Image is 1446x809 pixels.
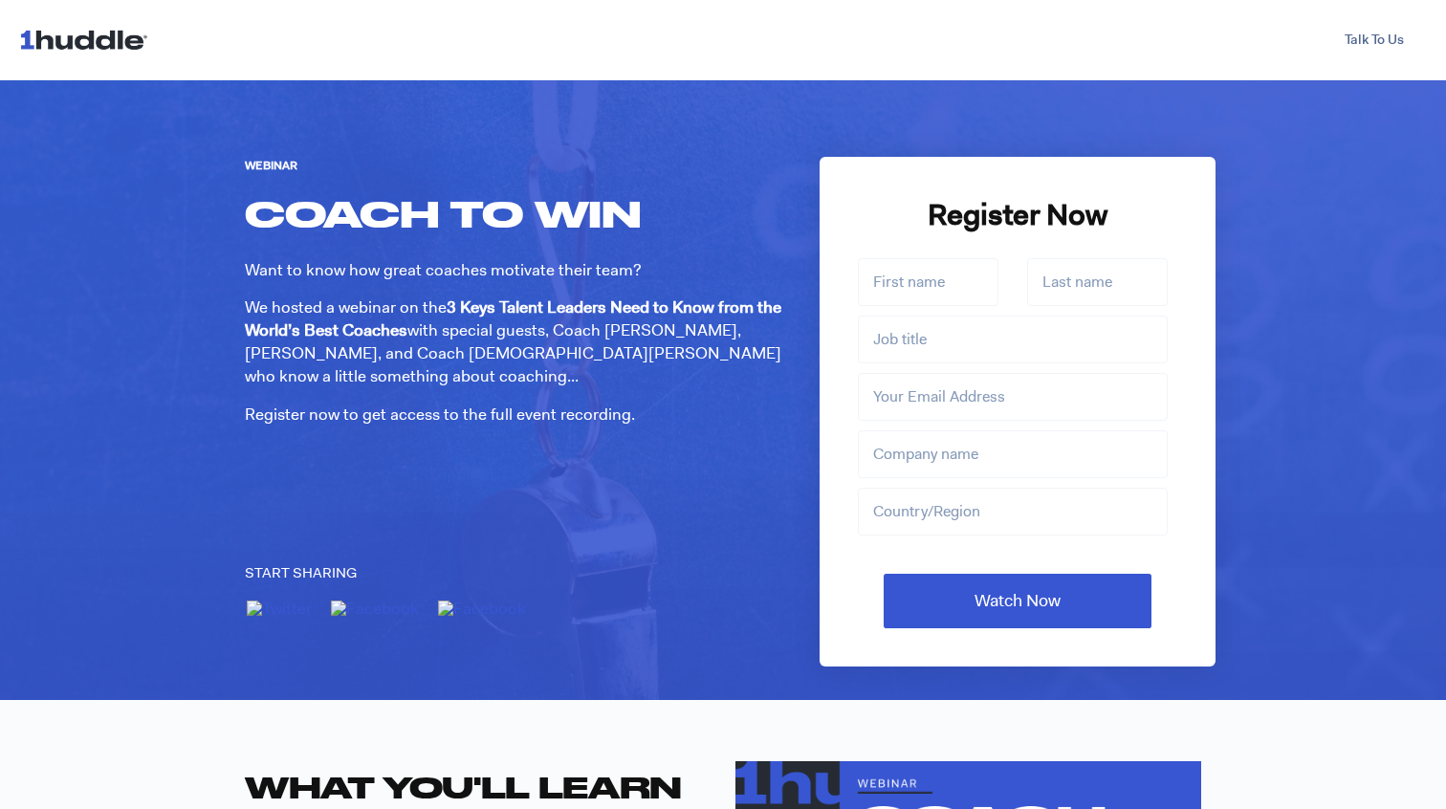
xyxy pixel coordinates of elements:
span: WHAT YOU'LL LEARN [245,769,682,804]
h2: Register Now [858,195,1177,235]
h6: Webinar [245,157,791,175]
span: Want to know how great coaches motivate their team? [245,259,642,280]
h1: COACH TO WIN [245,190,791,236]
img: Facebook [331,601,419,616]
input: Country/Region [858,488,1168,536]
input: Job title [858,316,1168,363]
input: First name [858,258,998,306]
small: Start Sharing [245,563,791,583]
input: Last name [1027,258,1168,306]
div: Navigation Menu [175,23,1427,57]
strong: 3 Keys Talent Leaders Need to Know from the World’s Best [245,296,781,340]
input: Watch Now [884,574,1151,628]
strong: Coaches [342,319,407,340]
p: We hosted a webinar on the with special guests, Coach [PERSON_NAME], [PERSON_NAME], and Coach [DE... [245,296,791,387]
img: Facebook [438,601,526,616]
img: 1huddle [19,21,156,57]
input: Company name [858,430,1168,478]
input: Your Email Address [858,373,1168,421]
p: Register now to get access to the full event recording. [245,404,791,426]
img: Twitter [247,601,312,616]
a: Talk To Us [1322,23,1427,57]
